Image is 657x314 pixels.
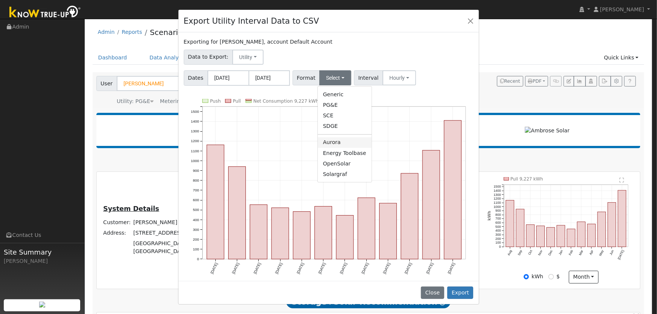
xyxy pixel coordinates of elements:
text: 200 [193,237,199,241]
text: [DATE] [383,262,391,275]
button: Close [465,15,476,26]
text: 1300 [191,129,199,133]
text: [DATE] [361,262,369,275]
text: [DATE] [404,262,413,275]
rect: onclick="" [228,167,245,259]
rect: onclick="" [380,203,397,259]
a: SCE [318,111,372,121]
rect: onclick="" [423,150,440,259]
text: 400 [193,218,199,222]
text: [DATE] [317,262,326,275]
a: OpenSolar [318,158,372,169]
a: Energy Toolbase [318,148,372,158]
span: Data to Export: [184,50,233,65]
text: Pull [233,99,241,104]
text: 0 [197,257,199,261]
label: Exporting for [PERSON_NAME], account Default Account [184,38,332,46]
a: SDGE [318,121,372,132]
span: Format [293,70,320,85]
rect: onclick="" [358,198,375,259]
button: Utility [232,50,264,65]
text: 700 [193,188,199,192]
a: Generic [318,89,372,100]
text: 1100 [191,149,199,153]
text: 1500 [191,109,199,114]
a: Solargraf [318,169,372,179]
span: Dates [184,70,208,86]
button: Select [319,70,351,85]
text: [DATE] [447,262,456,275]
text: [DATE] [210,262,218,275]
text: Push [210,99,221,104]
rect: onclick="" [207,145,224,259]
text: [DATE] [253,262,261,275]
rect: onclick="" [271,208,289,259]
button: Hourly [383,70,416,85]
text: [DATE] [231,262,240,275]
text: [DATE] [425,262,434,275]
text: 900 [193,168,199,173]
h4: Export Utility Interval Data to CSV [184,15,319,27]
button: Export [447,287,473,299]
span: Interval [354,70,383,85]
rect: onclick="" [444,120,462,259]
text: [DATE] [339,262,348,275]
rect: onclick="" [401,173,418,259]
a: Aurora [318,137,372,148]
rect: onclick="" [293,212,310,259]
text: 1400 [191,119,199,123]
text: 800 [193,178,199,182]
text: [DATE] [296,262,305,275]
text: 1200 [191,139,199,143]
rect: onclick="" [315,206,332,259]
rect: onclick="" [336,215,354,259]
a: PG&E [318,100,372,110]
text: [DATE] [274,262,283,275]
button: Close [421,287,444,299]
rect: onclick="" [250,205,267,259]
text: Net Consumption 9,227 kWh [253,99,319,104]
text: 100 [193,247,199,251]
text: 300 [193,228,199,232]
text: 600 [193,198,199,202]
text: 500 [193,208,199,212]
text: 1000 [191,159,199,163]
